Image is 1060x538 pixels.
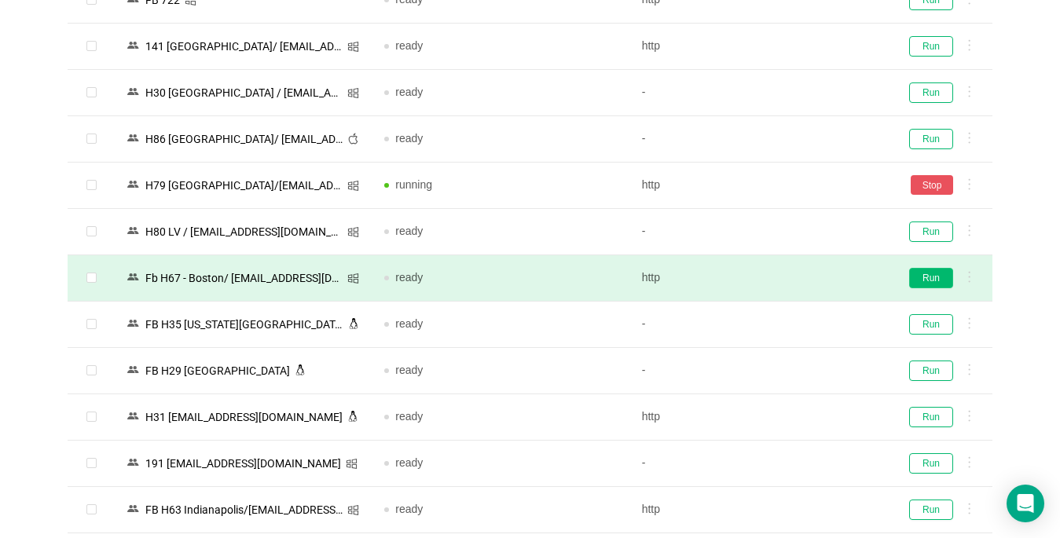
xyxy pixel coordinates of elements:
[1007,485,1044,522] div: Open Intercom Messenger
[347,41,359,53] i: icon: windows
[629,394,886,441] td: http
[141,268,347,288] div: Fb Н67 - Boston/ [EMAIL_ADDRESS][DOMAIN_NAME] [1]
[395,132,423,145] span: ready
[909,82,953,103] button: Run
[141,129,347,149] div: Н86 [GEOGRAPHIC_DATA]/ [EMAIL_ADDRESS][DOMAIN_NAME] [1]
[347,133,359,145] i: icon: apple
[395,86,423,98] span: ready
[909,129,953,149] button: Run
[347,180,359,192] i: icon: windows
[629,70,886,116] td: -
[395,364,423,376] span: ready
[395,178,432,191] span: running
[395,271,423,284] span: ready
[909,268,953,288] button: Run
[141,360,295,381] div: FB H29 [GEOGRAPHIC_DATA]
[629,487,886,533] td: http
[909,453,953,474] button: Run
[141,36,347,57] div: 141 [GEOGRAPHIC_DATA]/ [EMAIL_ADDRESS][DOMAIN_NAME]
[909,407,953,427] button: Run
[395,503,423,515] span: ready
[911,175,953,195] button: Stop
[629,302,886,348] td: -
[629,163,886,209] td: http
[909,36,953,57] button: Run
[347,226,359,238] i: icon: windows
[347,273,359,284] i: icon: windows
[141,221,347,242] div: H80 LV / [EMAIL_ADDRESS][DOMAIN_NAME] [1]
[395,410,423,423] span: ready
[395,456,423,469] span: ready
[629,441,886,487] td: -
[629,348,886,394] td: -
[629,255,886,302] td: http
[629,116,886,163] td: -
[141,407,347,427] div: Н31 [EMAIL_ADDRESS][DOMAIN_NAME]
[629,24,886,70] td: http
[347,87,359,99] i: icon: windows
[395,225,423,237] span: ready
[909,314,953,335] button: Run
[347,504,359,516] i: icon: windows
[141,500,347,520] div: FB Н63 Indianapolis/[EMAIL_ADDRESS][DOMAIN_NAME] [1]
[395,39,423,52] span: ready
[909,500,953,520] button: Run
[395,317,423,330] span: ready
[141,82,347,103] div: Н30 [GEOGRAPHIC_DATA] / [EMAIL_ADDRESS][DOMAIN_NAME]
[141,314,348,335] div: FB Н35 [US_STATE][GEOGRAPHIC_DATA][EMAIL_ADDRESS][DOMAIN_NAME]
[629,209,886,255] td: -
[346,458,358,470] i: icon: windows
[909,360,953,381] button: Run
[141,175,347,196] div: H79 [GEOGRAPHIC_DATA]/[EMAIL_ADDRESS][DOMAIN_NAME] [1]
[141,453,346,474] div: 191 [EMAIL_ADDRESS][DOMAIN_NAME]
[909,221,953,242] button: Run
